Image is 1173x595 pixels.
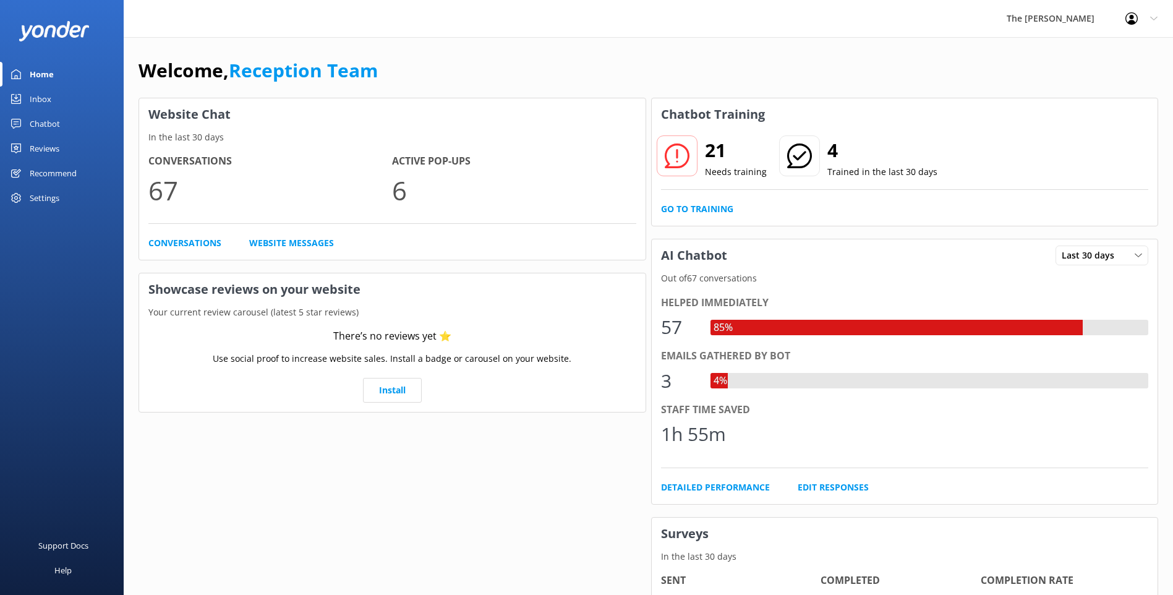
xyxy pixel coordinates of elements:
[661,481,770,494] a: Detailed Performance
[249,236,334,250] a: Website Messages
[139,273,646,306] h3: Showcase reviews on your website
[661,402,1149,418] div: Staff time saved
[30,87,51,111] div: Inbox
[827,165,937,179] p: Trained in the last 30 days
[705,165,767,179] p: Needs training
[705,135,767,165] h2: 21
[148,153,392,169] h4: Conversations
[30,161,77,186] div: Recommend
[661,295,1149,311] div: Helped immediately
[827,135,937,165] h2: 4
[30,186,59,210] div: Settings
[363,378,422,403] a: Install
[148,236,221,250] a: Conversations
[661,419,726,449] div: 1h 55m
[661,366,698,396] div: 3
[710,373,730,389] div: 4%
[54,558,72,583] div: Help
[229,58,378,83] a: Reception Team
[139,306,646,319] p: Your current review carousel (latest 5 star reviews)
[652,239,736,272] h3: AI Chatbot
[821,573,981,589] h4: Completed
[661,573,821,589] h4: Sent
[661,348,1149,364] div: Emails gathered by bot
[981,573,1141,589] h4: Completion Rate
[652,518,1158,550] h3: Surveys
[1062,249,1122,262] span: Last 30 days
[30,62,54,87] div: Home
[652,98,774,131] h3: Chatbot Training
[661,202,733,216] a: Go to Training
[652,550,1158,563] p: In the last 30 days
[38,533,88,558] div: Support Docs
[392,169,636,211] p: 6
[139,56,378,85] h1: Welcome,
[661,312,698,342] div: 57
[392,153,636,169] h4: Active Pop-ups
[148,169,392,211] p: 67
[333,328,451,345] div: There’s no reviews yet ⭐
[30,111,60,136] div: Chatbot
[30,136,59,161] div: Reviews
[710,320,736,336] div: 85%
[213,352,571,366] p: Use social proof to increase website sales. Install a badge or carousel on your website.
[139,131,646,144] p: In the last 30 days
[139,98,646,131] h3: Website Chat
[652,272,1158,285] p: Out of 67 conversations
[19,21,90,41] img: yonder-white-logo.png
[798,481,869,494] a: Edit Responses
